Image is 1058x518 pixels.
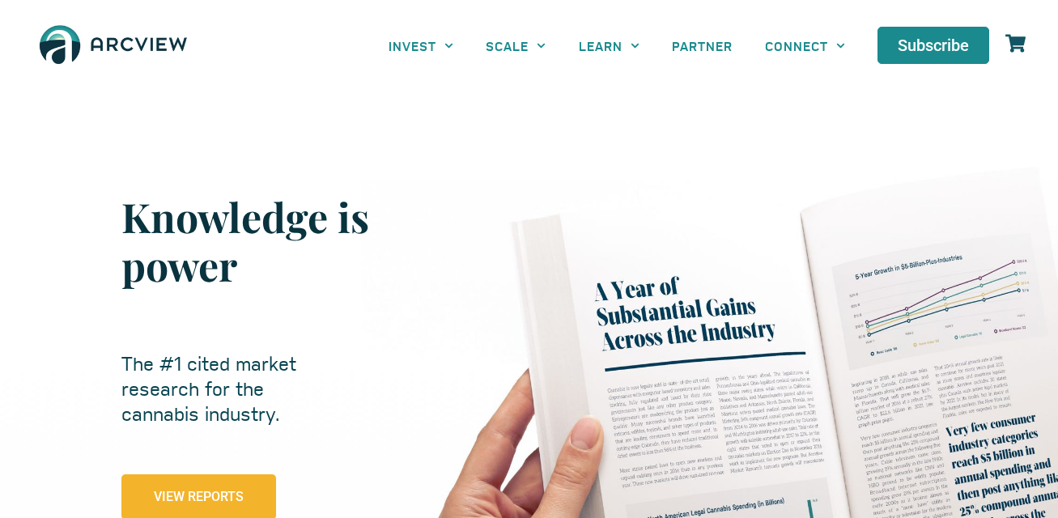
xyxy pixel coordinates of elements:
[470,28,562,64] a: SCALE
[877,27,989,64] a: Subscribe
[372,28,861,64] nav: Menu
[656,28,749,64] a: PARTNER
[372,28,470,64] a: INVEST
[563,28,656,64] a: LEARN
[121,350,299,427] h2: The #1 cited market research for the cannabis industry.
[749,28,861,64] a: CONNECT
[898,37,969,53] span: Subscribe
[32,16,194,75] img: The Arcview Group
[154,490,244,503] span: View Reports
[121,193,408,290] h1: Knowledge is power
